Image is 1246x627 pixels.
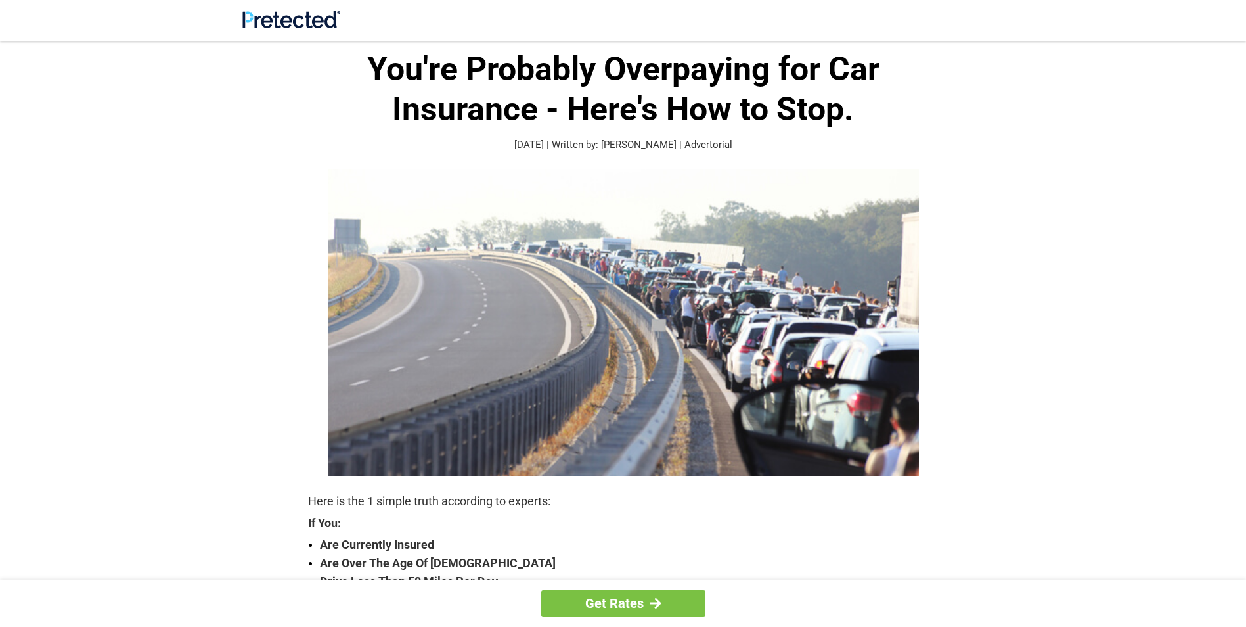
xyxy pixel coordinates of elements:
strong: Are Currently Insured [320,536,939,554]
strong: If You: [308,517,939,529]
p: Here is the 1 simple truth according to experts: [308,492,939,511]
strong: Drive Less Than 50 Miles Per Day [320,572,939,591]
p: [DATE] | Written by: [PERSON_NAME] | Advertorial [308,137,939,152]
img: Site Logo [242,11,340,28]
h1: You're Probably Overpaying for Car Insurance - Here's How to Stop. [308,49,939,129]
strong: Are Over The Age Of [DEMOGRAPHIC_DATA] [320,554,939,572]
a: Site Logo [242,18,340,31]
a: Get Rates [541,590,705,617]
